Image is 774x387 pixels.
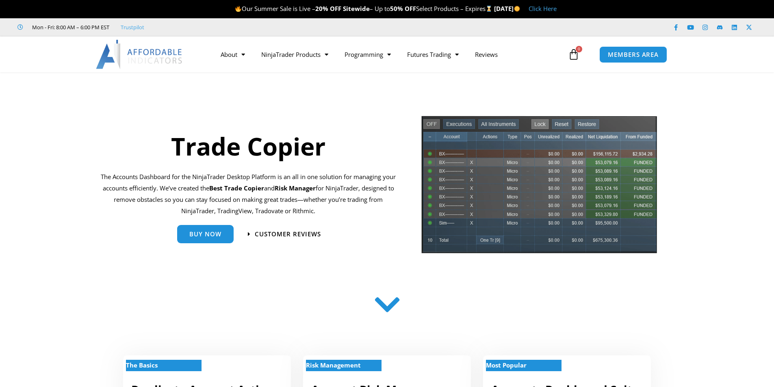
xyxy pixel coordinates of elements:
[486,361,527,369] strong: Most Popular
[399,45,467,64] a: Futures Trading
[608,52,659,58] span: MEMBERS AREA
[235,6,241,12] img: 🔥
[209,184,264,192] b: Best Trade Copier
[421,115,658,260] img: tradecopier | Affordable Indicators – NinjaTrader
[121,22,144,32] a: Trustpilot
[514,6,520,12] img: 🌞
[306,361,361,369] strong: Risk Management
[494,4,520,13] strong: [DATE]
[486,6,492,12] img: ⌛
[126,361,158,369] strong: The Basics
[253,45,336,64] a: NinjaTrader Products
[275,184,316,192] strong: Risk Manager
[343,4,370,13] strong: Sitewide
[467,45,506,64] a: Reviews
[212,45,253,64] a: About
[212,45,566,64] nav: Menu
[529,4,557,13] a: Click Here
[255,231,321,237] span: Customer Reviews
[101,171,396,216] p: The Accounts Dashboard for the NinjaTrader Desktop Platform is an all in one solution for managin...
[556,43,592,66] a: 0
[235,4,494,13] span: Our Summer Sale is Live – – Up to Select Products – Expires
[315,4,341,13] strong: 20% OFF
[336,45,399,64] a: Programming
[96,40,183,69] img: LogoAI | Affordable Indicators – NinjaTrader
[599,46,667,63] a: MEMBERS AREA
[576,46,582,52] span: 0
[189,231,221,237] span: Buy Now
[177,225,234,243] a: Buy Now
[390,4,416,13] strong: 50% OFF
[248,231,321,237] a: Customer Reviews
[101,129,396,163] h1: Trade Copier
[30,22,109,32] span: Mon - Fri: 8:00 AM – 6:00 PM EST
